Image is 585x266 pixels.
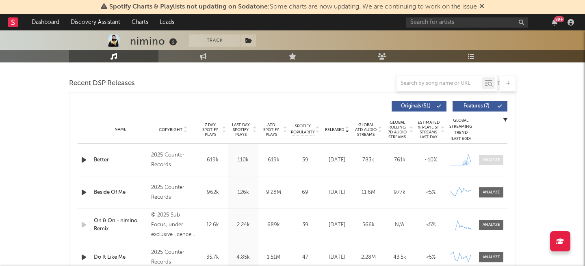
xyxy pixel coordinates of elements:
span: ATD Spotify Plays [260,122,282,137]
input: Search for artists [406,17,528,28]
a: On & On - nimino Remix [94,217,147,233]
input: Search by song name or URL [396,80,482,87]
div: 2.24k [230,221,256,229]
div: 4.85k [230,253,256,262]
button: Features(7) [453,101,507,112]
span: : Some charts are now updating. We are continuing to work on the issue [109,4,477,10]
div: 962k [199,189,226,197]
a: Charts [126,14,154,30]
a: Discovery Assistant [65,14,126,30]
div: 59 [291,156,319,164]
div: Name [94,127,147,133]
span: Global ATD Audio Streams [355,122,377,137]
a: Better [94,156,147,164]
div: 619k [199,156,226,164]
a: Do It Like Me [94,253,147,262]
div: 689k [260,221,287,229]
div: 12.6k [199,221,226,229]
a: Leads [154,14,180,30]
div: [DATE] [323,221,351,229]
a: Beside Of Me [94,189,147,197]
div: [DATE] [323,156,351,164]
div: 9.28M [260,189,287,197]
button: Originals(51) [392,101,446,112]
button: 99+ [552,19,557,26]
div: 39 [291,221,319,229]
div: 619k [260,156,287,164]
div: © 2025 Sub Focus, under exclusive licence to Universal Music Operations Limited [151,210,195,240]
div: [DATE] [323,189,351,197]
div: <5% [417,221,444,229]
div: 977k [386,189,413,197]
span: Released [325,127,344,132]
span: Spotify Charts & Playlists not updating on Sodatone [109,4,268,10]
div: ~ 10 % [417,156,444,164]
div: 35.7k [199,253,226,262]
div: 2.28M [355,253,382,262]
div: <5% [417,253,444,262]
div: N/A [386,221,413,229]
div: 47 [291,253,319,262]
div: 110k [230,156,256,164]
div: 43.5k [386,253,413,262]
span: Last Day Spotify Plays [230,122,251,137]
span: Estimated % Playlist Streams Last Day [417,120,440,139]
a: Dashboard [26,14,65,30]
div: nimino [130,34,179,48]
div: 2025 Counter Records [151,150,195,170]
div: 69 [291,189,319,197]
div: 126k [230,189,256,197]
div: 11.6M [355,189,382,197]
div: 2025 Counter Records [151,183,195,202]
div: <5% [417,189,444,197]
div: Global Streaming Trend (Last 60D) [448,118,473,142]
span: Features ( 7 ) [458,104,495,109]
div: 1.51M [260,253,287,262]
span: Copyright [159,127,182,132]
div: 99 + [554,16,564,22]
span: Dismiss [479,4,484,10]
span: 7 Day Spotify Plays [199,122,221,137]
div: 566k [355,221,382,229]
span: Spotify Popularity [291,123,315,135]
button: Track [189,34,240,47]
span: Originals ( 51 ) [397,104,434,109]
span: Global Rolling 7D Audio Streams [386,120,408,139]
div: 783k [355,156,382,164]
div: [DATE] [323,253,351,262]
div: 761k [386,156,413,164]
